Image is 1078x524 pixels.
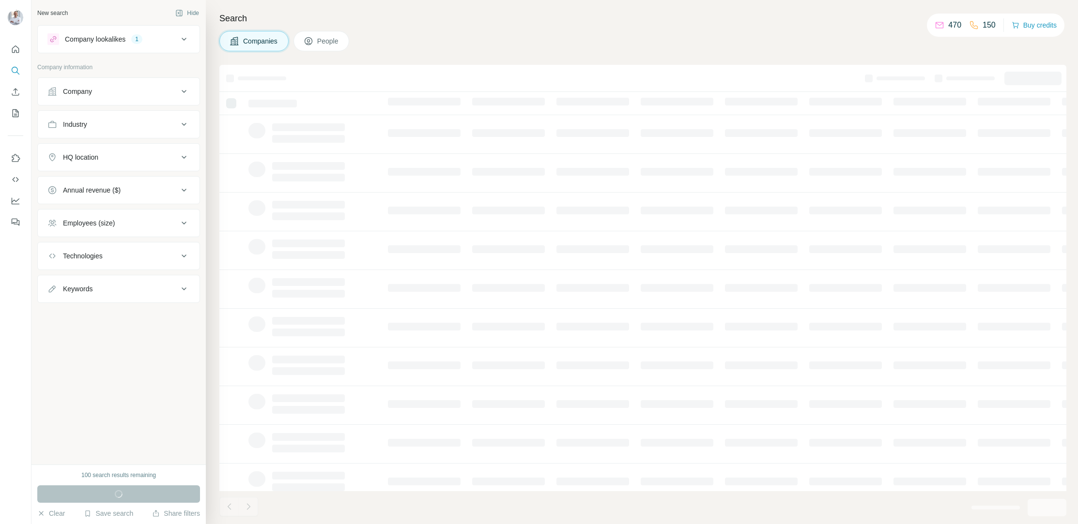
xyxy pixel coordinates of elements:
div: Technologies [63,251,103,261]
div: New search [37,9,68,17]
div: Company lookalikes [65,34,125,44]
button: Buy credits [1012,18,1057,32]
div: Company [63,87,92,96]
button: Company lookalikes1 [38,28,200,51]
img: Avatar [8,10,23,25]
button: Hide [169,6,206,20]
div: HQ location [63,152,98,162]
p: Company information [37,63,200,72]
div: Annual revenue ($) [63,185,121,195]
button: Employees (size) [38,211,200,235]
p: 470 [948,19,961,31]
button: Industry [38,113,200,136]
span: Companies [243,36,278,46]
button: Quick start [8,41,23,58]
button: Enrich CSV [8,83,23,101]
button: Save search [84,509,133,518]
span: People [317,36,339,46]
button: Use Surfe on LinkedIn [8,150,23,167]
div: 100 search results remaining [81,471,156,479]
button: Clear [37,509,65,518]
button: Keywords [38,277,200,300]
div: Employees (size) [63,218,115,228]
button: Use Surfe API [8,171,23,188]
button: My lists [8,105,23,122]
div: Industry [63,120,87,129]
button: Search [8,62,23,79]
button: Dashboard [8,192,23,210]
button: HQ location [38,146,200,169]
p: 150 [983,19,996,31]
div: 1 [131,35,142,44]
button: Share filters [152,509,200,518]
h4: Search [219,12,1066,25]
div: Keywords [63,284,92,294]
button: Annual revenue ($) [38,179,200,202]
button: Company [38,80,200,103]
button: Technologies [38,244,200,268]
button: Feedback [8,213,23,231]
